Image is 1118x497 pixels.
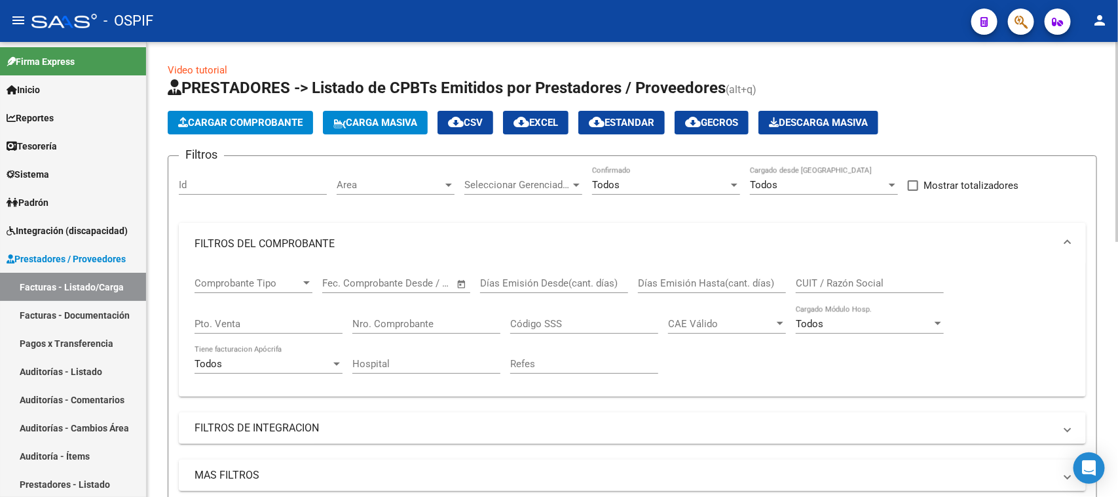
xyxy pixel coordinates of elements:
span: Area [337,179,443,191]
mat-expansion-panel-header: FILTROS DEL COMPROBANTE [179,223,1086,265]
a: Video tutorial [168,64,227,76]
span: Tesorería [7,139,57,153]
mat-panel-title: FILTROS DE INTEGRACION [195,421,1054,435]
span: EXCEL [513,117,558,129]
span: CAE Válido [668,318,774,330]
button: Gecros [675,111,749,134]
span: Todos [796,318,823,330]
input: Fecha fin [387,277,451,289]
button: CSV [438,111,493,134]
mat-icon: cloud_download [448,114,464,130]
span: Todos [195,358,222,370]
span: PRESTADORES -> Listado de CPBTs Emitidos por Prestadores / Proveedores [168,79,726,97]
span: Estandar [589,117,654,129]
button: Cargar Comprobante [168,111,313,134]
span: (alt+q) [726,83,756,96]
span: CSV [448,117,483,129]
span: Reportes [7,111,54,125]
span: Descarga Masiva [769,117,868,129]
span: Todos [750,179,777,191]
span: Carga Masiva [333,117,417,129]
span: Padrón [7,195,48,210]
span: Mostrar totalizadores [923,178,1018,193]
mat-expansion-panel-header: MAS FILTROS [179,460,1086,491]
span: Integración (discapacidad) [7,224,128,238]
div: FILTROS DEL COMPROBANTE [179,265,1086,397]
span: Inicio [7,83,40,97]
input: Fecha inicio [322,277,375,289]
mat-icon: cloud_download [589,114,605,130]
span: - OSPIF [103,7,153,35]
mat-expansion-panel-header: FILTROS DE INTEGRACION [179,412,1086,444]
button: Carga Masiva [323,111,428,134]
span: Prestadores / Proveedores [7,252,126,266]
mat-icon: cloud_download [513,114,529,130]
mat-icon: person [1092,12,1108,28]
span: Gecros [685,117,738,129]
span: Cargar Comprobante [178,117,303,129]
span: Firma Express [7,54,75,69]
span: Seleccionar Gerenciador [464,179,570,191]
mat-panel-title: MAS FILTROS [195,468,1054,483]
app-download-masive: Descarga masiva de comprobantes (adjuntos) [758,111,878,134]
mat-icon: menu [10,12,26,28]
div: Open Intercom Messenger [1073,452,1105,484]
button: Open calendar [455,277,470,292]
mat-icon: cloud_download [685,114,701,130]
h3: Filtros [179,146,224,164]
button: Descarga Masiva [758,111,878,134]
span: Sistema [7,167,49,182]
span: Todos [592,179,620,191]
span: Comprobante Tipo [195,277,301,289]
button: EXCEL [503,111,568,134]
button: Estandar [578,111,665,134]
mat-panel-title: FILTROS DEL COMPROBANTE [195,237,1054,251]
